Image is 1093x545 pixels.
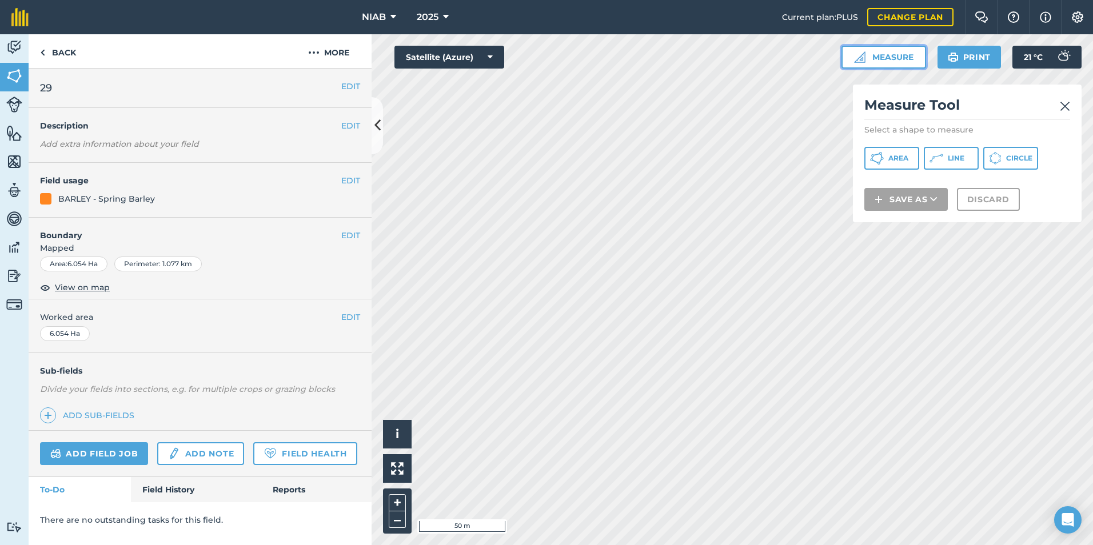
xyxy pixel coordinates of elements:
img: Two speech bubbles overlapping with the left bubble in the forefront [975,11,988,23]
button: EDIT [341,311,360,323]
button: 21 °C [1012,46,1082,69]
img: Four arrows, one pointing top left, one top right, one bottom right and the last bottom left [391,462,404,475]
button: EDIT [341,80,360,93]
img: svg+xml;base64,PD94bWwgdmVyc2lvbj0iMS4wIiBlbmNvZGluZz0idXRmLTgiPz4KPCEtLSBHZW5lcmF0b3I6IEFkb2JlIE... [6,97,22,113]
img: Ruler icon [854,51,865,63]
img: svg+xml;base64,PD94bWwgdmVyc2lvbj0iMS4wIiBlbmNvZGluZz0idXRmLTgiPz4KPCEtLSBHZW5lcmF0b3I6IEFkb2JlIE... [6,182,22,199]
button: Satellite (Azure) [394,46,504,69]
img: svg+xml;base64,PHN2ZyB4bWxucz0iaHR0cDovL3d3dy53My5vcmcvMjAwMC9zdmciIHdpZHRoPSI1NiIgaGVpZ2h0PSI2MC... [6,125,22,142]
button: Circle [983,147,1038,170]
img: svg+xml;base64,PHN2ZyB4bWxucz0iaHR0cDovL3d3dy53My5vcmcvMjAwMC9zdmciIHdpZHRoPSI5IiBoZWlnaHQ9IjI0Ii... [40,46,45,59]
img: svg+xml;base64,PHN2ZyB4bWxucz0iaHR0cDovL3d3dy53My5vcmcvMjAwMC9zdmciIHdpZHRoPSIyMCIgaGVpZ2h0PSIyNC... [308,46,320,59]
a: Reports [261,477,372,502]
a: Add field job [40,442,148,465]
span: Worked area [40,311,360,323]
span: NIAB [362,10,386,24]
button: i [383,420,412,448]
img: svg+xml;base64,PHN2ZyB4bWxucz0iaHR0cDovL3d3dy53My5vcmcvMjAwMC9zdmciIHdpZHRoPSIxOSIgaGVpZ2h0PSIyNC... [948,50,959,64]
h4: Description [40,119,360,132]
img: svg+xml;base64,PHN2ZyB4bWxucz0iaHR0cDovL3d3dy53My5vcmcvMjAwMC9zdmciIHdpZHRoPSIxNCIgaGVpZ2h0PSIyNC... [875,193,883,206]
a: Field History [131,477,261,502]
h4: Field usage [40,174,341,187]
button: EDIT [341,174,360,187]
span: 2025 [417,10,438,24]
span: Current plan : PLUS [782,11,858,23]
em: Divide your fields into sections, e.g. for multiple crops or grazing blocks [40,384,335,394]
span: View on map [55,281,110,294]
p: Select a shape to measure [864,124,1070,135]
button: Save as [864,188,948,211]
img: svg+xml;base64,PD94bWwgdmVyc2lvbj0iMS4wIiBlbmNvZGluZz0idXRmLTgiPz4KPCEtLSBHZW5lcmF0b3I6IEFkb2JlIE... [167,447,180,460]
a: Change plan [867,8,954,26]
h4: Boundary [29,218,341,242]
span: Circle [1006,154,1032,163]
img: svg+xml;base64,PD94bWwgdmVyc2lvbj0iMS4wIiBlbmNvZGluZz0idXRmLTgiPz4KPCEtLSBHZW5lcmF0b3I6IEFkb2JlIE... [6,267,22,284]
a: To-Do [29,477,131,502]
img: A cog icon [1071,11,1084,23]
img: svg+xml;base64,PHN2ZyB4bWxucz0iaHR0cDovL3d3dy53My5vcmcvMjAwMC9zdmciIHdpZHRoPSIxNyIgaGVpZ2h0PSIxNy... [1040,10,1051,24]
img: svg+xml;base64,PD94bWwgdmVyc2lvbj0iMS4wIiBlbmNvZGluZz0idXRmLTgiPz4KPCEtLSBHZW5lcmF0b3I6IEFkb2JlIE... [6,296,22,312]
button: Print [938,46,1002,69]
button: View on map [40,280,110,294]
a: Add note [157,442,244,465]
h2: Measure Tool [864,96,1070,119]
button: Line [924,147,979,170]
em: Add extra information about your field [40,139,199,149]
img: svg+xml;base64,PD94bWwgdmVyc2lvbj0iMS4wIiBlbmNvZGluZz0idXRmLTgiPz4KPCEtLSBHZW5lcmF0b3I6IEFkb2JlIE... [6,239,22,256]
a: Field Health [253,442,357,465]
span: Line [948,154,964,163]
div: 6.054 Ha [40,326,90,341]
a: Back [29,34,87,68]
button: EDIT [341,119,360,132]
img: A question mark icon [1007,11,1020,23]
img: svg+xml;base64,PHN2ZyB4bWxucz0iaHR0cDovL3d3dy53My5vcmcvMjAwMC9zdmciIHdpZHRoPSIxOCIgaGVpZ2h0PSIyNC... [40,280,50,294]
img: svg+xml;base64,PD94bWwgdmVyc2lvbj0iMS4wIiBlbmNvZGluZz0idXRmLTgiPz4KPCEtLSBHZW5lcmF0b3I6IEFkb2JlIE... [1052,46,1075,69]
h4: Sub-fields [29,364,372,377]
div: Perimeter : 1.077 km [114,257,202,271]
a: Add sub-fields [40,407,139,423]
button: + [389,494,406,511]
span: 21 ° C [1024,46,1043,69]
button: Area [864,147,919,170]
div: BARLEY - Spring Barley [58,193,155,205]
p: There are no outstanding tasks for this field. [40,514,360,526]
img: svg+xml;base64,PHN2ZyB4bWxucz0iaHR0cDovL3d3dy53My5vcmcvMjAwMC9zdmciIHdpZHRoPSIxNCIgaGVpZ2h0PSIyNC... [44,408,52,422]
img: svg+xml;base64,PHN2ZyB4bWxucz0iaHR0cDovL3d3dy53My5vcmcvMjAwMC9zdmciIHdpZHRoPSIyMiIgaGVpZ2h0PSIzMC... [1060,99,1070,113]
img: svg+xml;base64,PD94bWwgdmVyc2lvbj0iMS4wIiBlbmNvZGluZz0idXRmLTgiPz4KPCEtLSBHZW5lcmF0b3I6IEFkb2JlIE... [6,39,22,56]
span: i [396,427,399,441]
button: More [286,34,372,68]
img: svg+xml;base64,PD94bWwgdmVyc2lvbj0iMS4wIiBlbmNvZGluZz0idXRmLTgiPz4KPCEtLSBHZW5lcmF0b3I6IEFkb2JlIE... [6,210,22,227]
button: – [389,511,406,528]
img: svg+xml;base64,PHN2ZyB4bWxucz0iaHR0cDovL3d3dy53My5vcmcvMjAwMC9zdmciIHdpZHRoPSI1NiIgaGVpZ2h0PSI2MC... [6,153,22,170]
img: svg+xml;base64,PHN2ZyB4bWxucz0iaHR0cDovL3d3dy53My5vcmcvMjAwMC9zdmciIHdpZHRoPSI1NiIgaGVpZ2h0PSI2MC... [6,67,22,85]
button: Measure [841,46,926,69]
button: Discard [957,188,1020,211]
img: svg+xml;base64,PD94bWwgdmVyc2lvbj0iMS4wIiBlbmNvZGluZz0idXRmLTgiPz4KPCEtLSBHZW5lcmF0b3I6IEFkb2JlIE... [6,522,22,532]
span: Mapped [29,242,372,254]
img: svg+xml;base64,PD94bWwgdmVyc2lvbj0iMS4wIiBlbmNvZGluZz0idXRmLTgiPz4KPCEtLSBHZW5lcmF0b3I6IEFkb2JlIE... [50,447,61,460]
span: 29 [40,80,52,96]
div: Area : 6.054 Ha [40,257,107,271]
span: Area [888,154,908,163]
div: Open Intercom Messenger [1054,506,1082,534]
button: EDIT [341,229,360,242]
img: fieldmargin Logo [11,8,29,26]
